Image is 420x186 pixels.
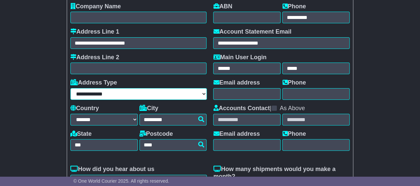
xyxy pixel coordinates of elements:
[213,105,350,114] div: |
[213,79,260,87] label: Email address
[70,105,99,112] label: Country
[282,79,306,87] label: Phone
[70,28,119,36] label: Address Line 1
[139,130,173,138] label: Postcode
[73,178,169,184] span: © One World Courier 2025. All rights reserved.
[213,105,270,112] label: Accounts Contact
[213,166,350,180] label: How many shipments would you make a month?
[282,3,306,10] label: Phone
[70,79,117,87] label: Address Type
[213,28,291,36] label: Account Statement Email
[70,3,121,10] label: Company Name
[70,54,119,61] label: Address Line 2
[213,130,260,138] label: Email address
[70,166,154,173] label: How did you hear about us
[70,130,92,138] label: State
[282,130,306,138] label: Phone
[213,54,266,61] label: Main User Login
[213,3,232,10] label: ABN
[280,105,305,112] label: As Above
[139,105,158,112] label: City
